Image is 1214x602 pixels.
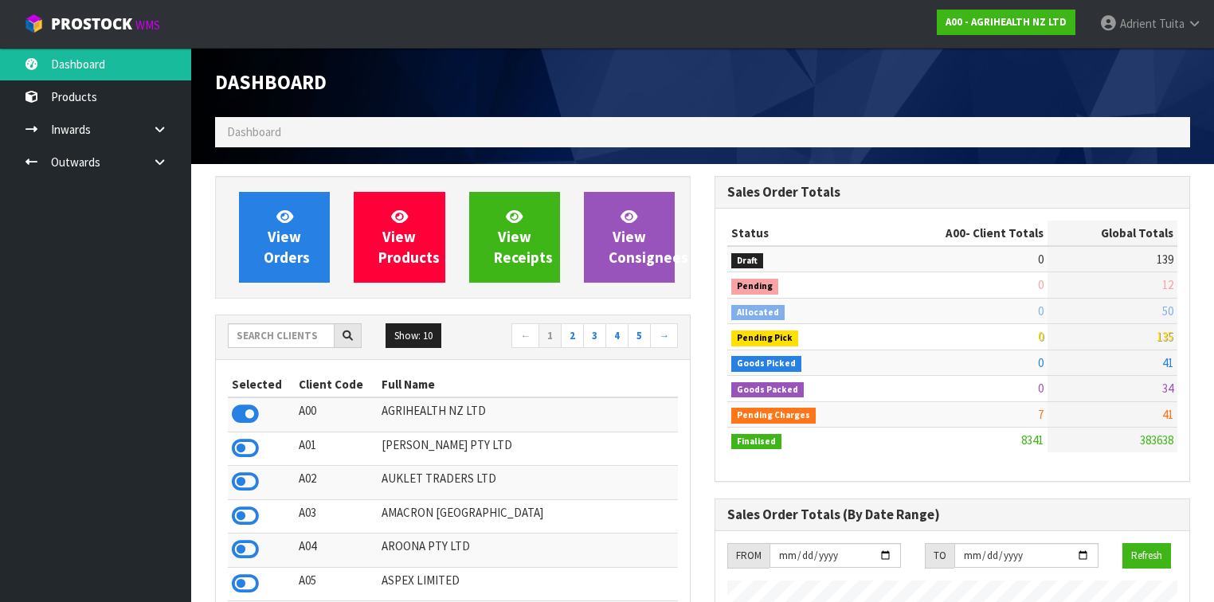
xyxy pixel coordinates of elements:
div: TO [925,543,954,569]
a: 2 [561,323,584,349]
td: A00 [295,397,378,432]
span: Allocated [731,305,785,321]
span: View Orders [264,207,310,267]
span: 135 [1157,329,1173,344]
th: Global Totals [1048,221,1177,246]
td: AUKLET TRADERS LTD [378,466,678,499]
td: AMACRON [GEOGRAPHIC_DATA] [378,499,678,533]
span: ProStock [51,14,132,34]
a: 3 [583,323,606,349]
span: 0 [1038,252,1044,267]
span: 12 [1162,277,1173,292]
td: A04 [295,534,378,567]
a: ← [511,323,539,349]
a: ViewConsignees [584,192,675,283]
span: Tuita [1159,16,1185,31]
th: Client Code [295,372,378,397]
nav: Page navigation [464,323,678,351]
td: A02 [295,466,378,499]
span: 0 [1038,277,1044,292]
span: Finalised [731,434,781,450]
span: 383638 [1140,432,1173,448]
td: AROONA PTY LTD [378,534,678,567]
h3: Sales Order Totals (By Date Range) [727,507,1177,522]
td: AGRIHEALTH NZ LTD [378,397,678,432]
th: - Client Totals [876,221,1048,246]
td: A05 [295,567,378,600]
span: Pending Charges [731,408,816,424]
span: View Consignees [609,207,688,267]
td: [PERSON_NAME] PTY LTD [378,432,678,465]
span: Goods Packed [731,382,804,398]
span: 41 [1162,407,1173,422]
strong: A00 - AGRIHEALTH NZ LTD [946,15,1067,29]
th: Full Name [378,372,678,397]
span: Adrient [1120,16,1157,31]
span: 41 [1162,355,1173,370]
th: Status [727,221,876,246]
span: 8341 [1021,432,1044,448]
h3: Sales Order Totals [727,185,1177,200]
td: ASPEX LIMITED [378,567,678,600]
span: 34 [1162,381,1173,396]
a: 4 [605,323,629,349]
span: 0 [1038,303,1044,319]
span: Dashboard [215,69,327,95]
a: → [650,323,678,349]
span: Dashboard [227,124,281,139]
button: Refresh [1122,543,1171,569]
span: Goods Picked [731,356,801,372]
span: 0 [1038,381,1044,396]
td: A03 [295,499,378,533]
span: 7 [1038,407,1044,422]
span: 0 [1038,329,1044,344]
span: Draft [731,253,763,269]
span: View Receipts [494,207,553,267]
input: Search clients [228,323,335,348]
a: ViewReceipts [469,192,560,283]
a: 5 [628,323,651,349]
td: A01 [295,432,378,465]
a: 1 [538,323,562,349]
span: 50 [1162,303,1173,319]
a: ViewProducts [354,192,444,283]
img: cube-alt.png [24,14,44,33]
div: FROM [727,543,770,569]
small: WMS [135,18,160,33]
span: 139 [1157,252,1173,267]
span: A00 [946,225,965,240]
span: 0 [1038,355,1044,370]
th: Selected [228,372,295,397]
button: Show: 10 [386,323,441,349]
a: A00 - AGRIHEALTH NZ LTD [937,10,1075,35]
a: ViewOrders [239,192,330,283]
span: View Products [378,207,440,267]
span: Pending [731,279,778,295]
span: Pending Pick [731,330,798,346]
